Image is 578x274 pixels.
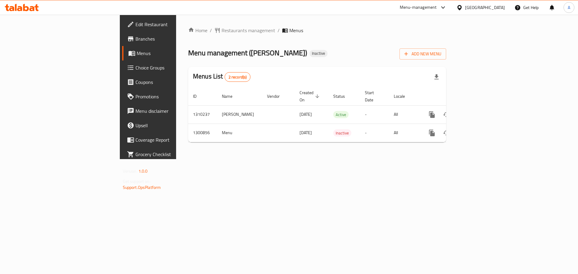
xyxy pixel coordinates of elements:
a: Edit Restaurant [122,17,216,32]
a: Promotions [122,89,216,104]
a: Coverage Report [122,133,216,147]
span: Branches [135,35,212,42]
a: Support.OpsPlatform [123,183,161,191]
span: Version: [123,167,138,175]
a: Coupons [122,75,216,89]
li: / [278,27,280,34]
span: Inactive [309,51,328,56]
div: Inactive [333,129,351,137]
span: [DATE] [300,110,312,118]
div: Menu-management [400,4,437,11]
a: Upsell [122,118,216,133]
button: more [425,126,439,140]
nav: breadcrumb [188,27,446,34]
span: Coupons [135,79,212,86]
div: [GEOGRAPHIC_DATA] [465,4,505,11]
span: Promotions [135,93,212,100]
span: Start Date [365,89,382,103]
a: Grocery Checklist [122,147,216,162]
a: Menu disclaimer [122,104,216,118]
span: Locale [394,93,413,100]
span: Add New Menu [404,50,441,58]
span: Menu disclaimer [135,107,212,115]
td: All [389,105,420,124]
button: Change Status [439,107,454,122]
a: Branches [122,32,216,46]
span: Choice Groups [135,64,212,71]
a: Restaurants management [214,27,275,34]
span: Vendor [267,93,287,100]
span: A [568,4,570,11]
span: Created On [300,89,321,103]
span: [DATE] [300,129,312,137]
span: 2 record(s) [225,74,250,80]
span: 1.0.0 [138,167,148,175]
td: Menu [217,124,262,142]
div: Export file [429,70,444,84]
span: Menus [137,50,212,57]
td: - [360,124,389,142]
span: Restaurants management [222,27,275,34]
button: Change Status [439,126,454,140]
span: Menus [289,27,303,34]
a: Choice Groups [122,60,216,75]
th: Actions [420,87,487,106]
span: Get support on: [123,177,151,185]
span: Menu management ( [PERSON_NAME] ) [188,46,307,60]
div: Total records count [225,72,251,82]
button: more [425,107,439,122]
span: Coverage Report [135,136,212,143]
td: All [389,124,420,142]
button: Add New Menu [399,48,446,60]
h2: Menus List [193,72,250,82]
span: Active [333,111,349,118]
div: Inactive [309,50,328,57]
td: - [360,105,389,124]
span: Edit Restaurant [135,21,212,28]
table: enhanced table [188,87,487,142]
td: [PERSON_NAME] [217,105,262,124]
span: Grocery Checklist [135,151,212,158]
span: Inactive [333,130,351,137]
span: Upsell [135,122,212,129]
span: Status [333,93,353,100]
span: Name [222,93,240,100]
span: ID [193,93,204,100]
a: Menus [122,46,216,60]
